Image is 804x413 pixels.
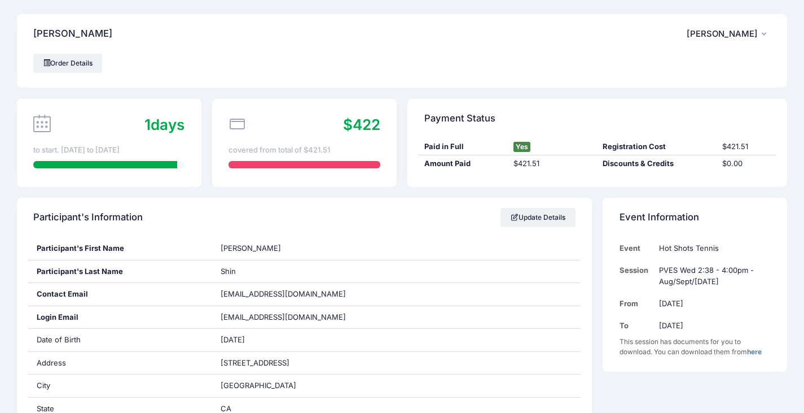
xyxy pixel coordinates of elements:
div: days [144,114,184,136]
td: Event [620,237,654,259]
div: Participant's First Name [28,237,213,260]
h4: Payment Status [424,102,495,134]
span: [DATE] [221,335,245,344]
span: [GEOGRAPHIC_DATA] [221,381,296,390]
span: CA [221,404,231,413]
div: Participant's Last Name [28,260,213,283]
div: Amount Paid [419,158,508,169]
a: here [747,347,762,356]
div: $0.00 [717,158,776,169]
span: [PERSON_NAME] [221,244,281,253]
div: This session has documents for you to download. You can download them from [620,337,771,357]
span: Yes [513,142,530,152]
span: [EMAIL_ADDRESS][DOMAIN_NAME] [221,312,362,323]
div: Login Email [28,306,213,329]
div: to start. [DATE] to [DATE] [33,145,184,156]
span: Shin [221,267,236,276]
button: [PERSON_NAME] [687,21,771,47]
div: Date of Birth [28,329,213,351]
td: Session [620,259,654,293]
span: [PERSON_NAME] [687,29,758,39]
h4: Participant's Information [33,202,143,234]
div: City [28,375,213,397]
td: [DATE] [653,293,770,315]
h4: [PERSON_NAME] [33,18,112,50]
div: Contact Email [28,283,213,306]
span: $422 [343,116,380,133]
div: Paid in Full [419,141,508,153]
div: $421.51 [717,141,776,153]
div: $421.51 [508,158,597,169]
a: Update Details [500,208,575,227]
span: 1 [144,116,151,133]
h4: Event Information [620,202,699,234]
td: [DATE] [653,315,770,337]
div: covered from total of $421.51 [229,145,380,156]
td: PVES Wed 2:38 - 4:00pm - Aug/Sept/[DATE] [653,259,770,293]
td: Hot Shots Tennis [653,237,770,259]
td: From [620,293,654,315]
a: Order Details [33,54,102,73]
span: [EMAIL_ADDRESS][DOMAIN_NAME] [221,289,346,298]
div: Address [28,352,213,375]
td: To [620,315,654,337]
span: [STREET_ADDRESS] [221,358,289,367]
div: Registration Cost [597,141,717,153]
div: Discounts & Credits [597,158,717,169]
